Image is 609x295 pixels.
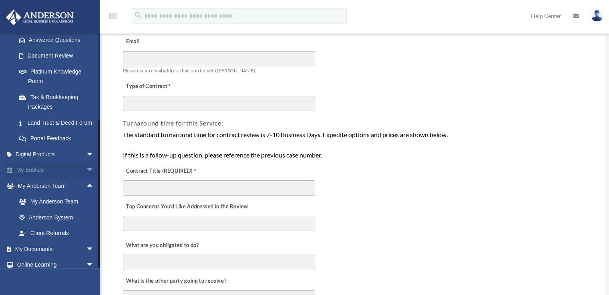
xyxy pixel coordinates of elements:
[11,194,106,210] a: My Anderson Team
[6,257,106,273] a: Online Learningarrow_drop_down
[108,14,118,21] a: menu
[6,146,106,162] a: Digital Productsarrow_drop_down
[11,225,106,241] a: Client Referrals
[123,201,250,212] label: Top Concerns You’d Like Addressed in the Review
[86,241,102,257] span: arrow_drop_down
[591,10,603,22] img: User Pic
[6,241,106,257] a: My Documentsarrow_drop_down
[11,89,106,115] a: Tax & Bookkeeping Packages
[134,11,143,20] i: search
[6,178,106,194] a: My Anderson Teamarrow_drop_up
[123,275,228,287] label: What is the other party going to receive?
[11,115,106,131] a: Land Trust & Deed Forum
[4,10,76,25] img: Anderson Advisors Platinum Portal
[123,36,203,48] label: Email
[123,240,203,251] label: What are you obligated to do?
[108,11,118,21] i: menu
[11,64,106,89] a: Platinum Knowledge Room
[11,131,106,147] a: Portal Feedback
[86,257,102,273] span: arrow_drop_down
[86,146,102,163] span: arrow_drop_down
[123,165,203,177] label: Contract Title (REQUIRED)
[86,162,102,179] span: arrow_drop_down
[11,32,106,48] a: Answered Questions
[123,119,223,127] span: Turnaround time for this Service:
[6,162,106,178] a: My Entitiesarrow_drop_down
[11,48,102,64] a: Document Review
[123,68,255,74] span: Please use an email address that is on file with [PERSON_NAME]
[11,209,106,225] a: Anderson System
[123,81,203,92] label: Type of Contract
[123,130,584,160] div: The standard turnaround time for contract review is 7-10 Business Days. Expedite options and pric...
[86,178,102,194] span: arrow_drop_up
